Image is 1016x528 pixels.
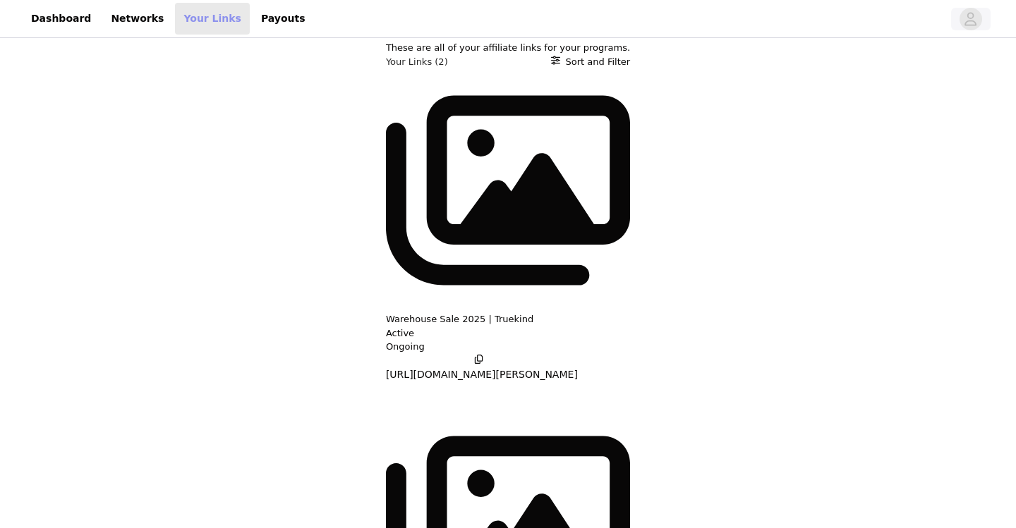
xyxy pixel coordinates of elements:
[386,55,448,69] h3: Your Links (2)
[102,3,172,35] a: Networks
[386,340,630,354] p: Ongoing
[551,55,631,69] button: Sort and Filter
[386,312,533,326] button: Warehouse Sale 2025 | Truekind
[386,326,414,340] p: Active
[23,3,99,35] a: Dashboard
[386,354,578,383] button: [URL][DOMAIN_NAME][PERSON_NAME]
[386,41,630,55] p: These are all of your affiliate links for your programs.
[253,3,314,35] a: Payouts
[386,367,578,382] p: [URL][DOMAIN_NAME][PERSON_NAME]
[175,3,250,35] a: Your Links
[964,8,977,30] div: avatar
